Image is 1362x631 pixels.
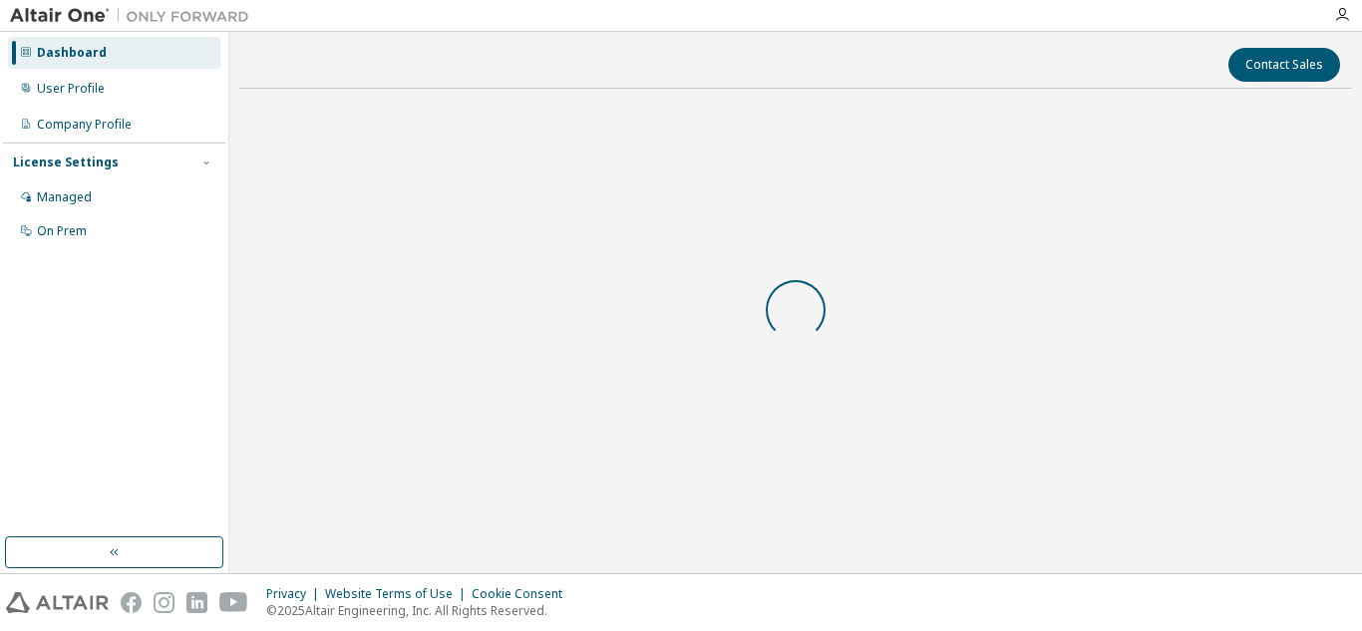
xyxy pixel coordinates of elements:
[37,45,107,61] div: Dashboard
[186,592,207,613] img: linkedin.svg
[37,223,87,239] div: On Prem
[472,586,574,602] div: Cookie Consent
[6,592,109,613] img: altair_logo.svg
[37,117,132,133] div: Company Profile
[37,81,105,97] div: User Profile
[121,592,142,613] img: facebook.svg
[219,592,248,613] img: youtube.svg
[266,586,325,602] div: Privacy
[37,189,92,205] div: Managed
[325,586,472,602] div: Website Terms of Use
[1228,48,1340,82] button: Contact Sales
[10,6,259,26] img: Altair One
[154,592,174,613] img: instagram.svg
[13,155,119,170] div: License Settings
[266,602,574,619] p: © 2025 Altair Engineering, Inc. All Rights Reserved.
